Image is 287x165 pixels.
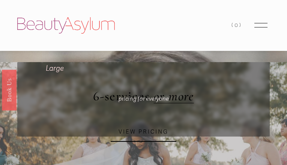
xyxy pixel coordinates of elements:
span: ( [231,22,234,28]
a: VIEW PRICING [111,122,176,142]
img: Beauty Asylum | Bridal Hair &amp; Makeup Charlotte &amp; Atlanta [17,17,115,34]
span: ) [239,22,242,28]
em: pricing for everyone [119,95,169,102]
a: Book Us [2,69,17,110]
em: Large [46,64,64,73]
h1: 6-services [32,89,254,104]
span: 0 [234,22,239,28]
a: 0 items in cart [231,20,242,30]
